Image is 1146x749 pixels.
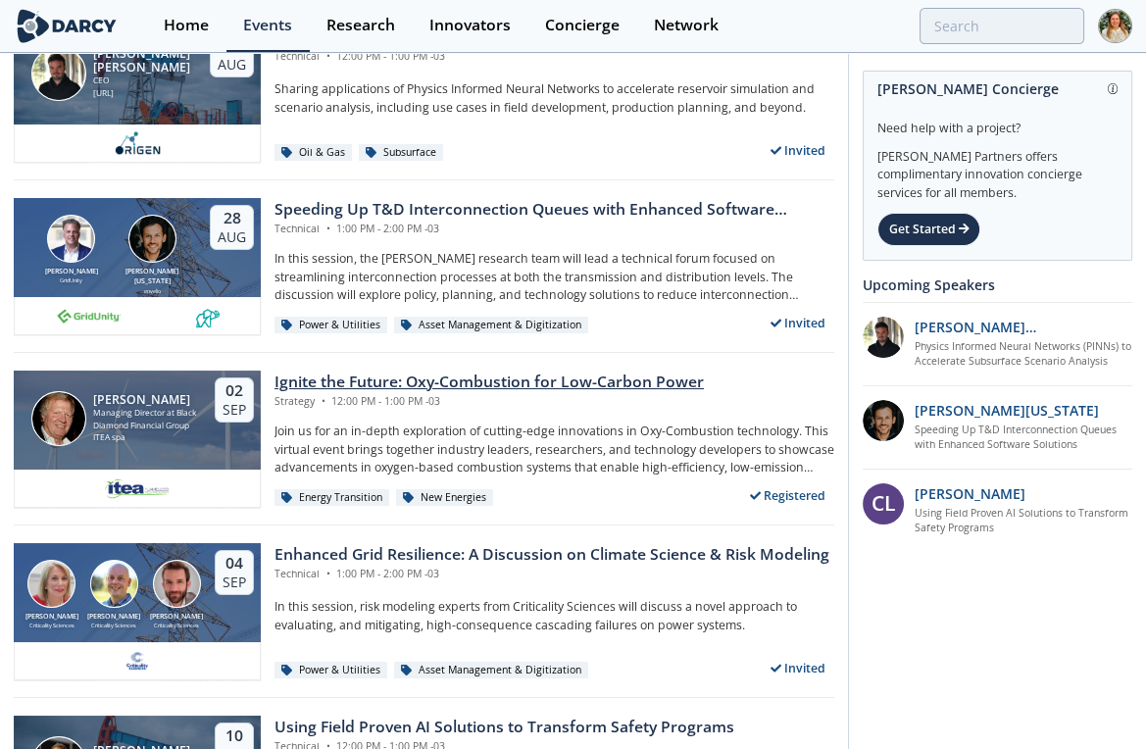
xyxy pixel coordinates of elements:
[915,483,1025,504] p: [PERSON_NAME]
[27,560,75,608] img: Susan Ginsburg
[223,401,246,419] div: Sep
[125,649,150,673] img: f59c13b7-8146-4c0f-b540-69d0cf6e4c34
[21,612,83,623] div: [PERSON_NAME]
[41,276,102,284] div: GridUnity
[164,18,209,33] div: Home
[47,215,95,263] img: Brian Fitzsimons
[1098,9,1132,43] img: Profile
[145,622,208,629] div: Criticality Sciences
[153,560,201,608] img: Ross Dakin
[274,567,829,582] div: Technical 1:00 PM - 2:00 PM -03
[763,311,835,335] div: Invited
[394,317,588,334] div: Asset Management & Digitization
[83,622,146,629] div: Criticality Sciences
[223,726,246,746] div: 10
[274,423,834,476] p: Join us for an in-depth exploration of cutting-edge innovations in Oxy-Combustion technology. Thi...
[223,574,246,591] div: Sep
[545,18,620,33] div: Concierge
[93,75,193,87] div: CEO
[274,662,387,679] div: Power & Utilities
[359,144,443,162] div: Subsurface
[763,138,835,163] div: Invited
[128,215,176,263] img: Luigi Montana
[274,49,834,65] div: Technical 12:00 PM - 1:00 PM -03
[93,47,193,75] div: [PERSON_NAME] [PERSON_NAME]
[763,656,835,680] div: Invited
[274,598,834,634] p: In this session, risk modeling experts from Criticality Sciences will discuss a novel approach to...
[877,72,1118,106] div: [PERSON_NAME] Concierge
[218,228,246,246] div: Aug
[915,400,1099,421] p: [PERSON_NAME][US_STATE]
[274,716,734,739] div: Using Field Proven AI Solutions to Transform Safety Programs
[21,622,83,629] div: Criticality Sciences
[877,106,1118,137] div: Need help with a project?
[274,222,834,237] div: Technical 1:00 PM - 2:00 PM -03
[14,198,834,335] a: Brian Fitzsimons [PERSON_NAME] GridUnity Luigi Montana [PERSON_NAME][US_STATE] envelio 28 Aug Spe...
[122,287,182,295] div: envelio
[920,8,1084,44] input: Advanced Search
[877,213,980,246] div: Get Started
[877,137,1118,202] div: [PERSON_NAME] Partners offers complimentary innovation concierge services for all members.
[863,317,904,358] img: 20112e9a-1f67-404a-878c-a26f1c79f5da
[122,267,182,287] div: [PERSON_NAME][US_STATE]
[93,431,198,444] div: ITEA spa
[145,612,208,623] div: [PERSON_NAME]
[323,222,333,235] span: •
[274,80,834,117] p: Sharing applications of Physics Informed Neural Networks to accelerate reservoir simulation and s...
[1108,83,1119,94] img: information.svg
[274,489,389,507] div: Energy Transition
[218,209,246,228] div: 28
[31,391,86,446] img: Patrick Imeson
[93,393,198,407] div: [PERSON_NAME]
[274,317,387,334] div: Power & Utilities
[223,554,246,574] div: 04
[326,18,395,33] div: Research
[396,489,493,507] div: New Energies
[274,543,829,567] div: Enhanced Grid Resilience: A Discussion on Climate Science & Risk Modeling
[83,612,146,623] div: [PERSON_NAME]
[318,394,328,408] span: •
[93,87,193,100] div: [URL]
[323,567,333,580] span: •
[274,250,834,304] p: In this session, the [PERSON_NAME] research team will lead a technical forum focused on streamlin...
[915,317,1133,337] p: [PERSON_NAME] [PERSON_NAME]
[742,483,835,508] div: Registered
[274,198,834,222] div: Speeding Up T&D Interconnection Queues with Enhanced Software Solutions
[223,381,246,401] div: 02
[90,560,138,608] img: Ben Ruddell
[196,304,221,327] img: 336b6de1-6040-4323-9c13-5718d9811639
[109,131,167,155] img: origen.ai.png
[915,506,1133,537] a: Using Field Proven AI Solutions to Transform Safety Programs
[915,423,1133,454] a: Speeding Up T&D Interconnection Queues with Enhanced Software Solutions
[218,56,246,74] div: Aug
[243,18,292,33] div: Events
[93,407,198,431] div: Managing Director at Black Diamond Financial Group
[274,144,352,162] div: Oil & Gas
[14,371,834,508] a: Patrick Imeson [PERSON_NAME] Managing Director at Black Diamond Financial Group ITEA spa 02 Sep I...
[863,483,904,524] div: CL
[274,394,704,410] div: Strategy 12:00 PM - 1:00 PM -03
[323,49,333,63] span: •
[14,543,834,680] a: Susan Ginsburg [PERSON_NAME] Criticality Sciences Ben Ruddell [PERSON_NAME] Criticality Sciences ...
[915,339,1133,371] a: Physics Informed Neural Networks (PINNs) to Accelerate Subsurface Scenario Analysis
[103,476,172,500] img: e2203200-5b7a-4eed-a60e-128142053302
[429,18,511,33] div: Innovators
[55,304,124,327] img: 1659894010494-gridunity-wp-logo.png
[31,46,86,101] img: Ruben Rodriguez Torrado
[14,9,120,43] img: logo-wide.svg
[274,371,704,394] div: Ignite the Future: Oxy-Combustion for Low-Carbon Power
[863,400,904,441] img: 1b183925-147f-4a47-82c9-16eeeed5003c
[41,267,102,277] div: [PERSON_NAME]
[394,662,588,679] div: Asset Management & Digitization
[14,25,834,163] a: Ruben Rodriguez Torrado [PERSON_NAME] [PERSON_NAME] CEO [URL] 27 Aug Physics Informed Neural Netw...
[863,268,1132,302] div: Upcoming Speakers
[654,18,719,33] div: Network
